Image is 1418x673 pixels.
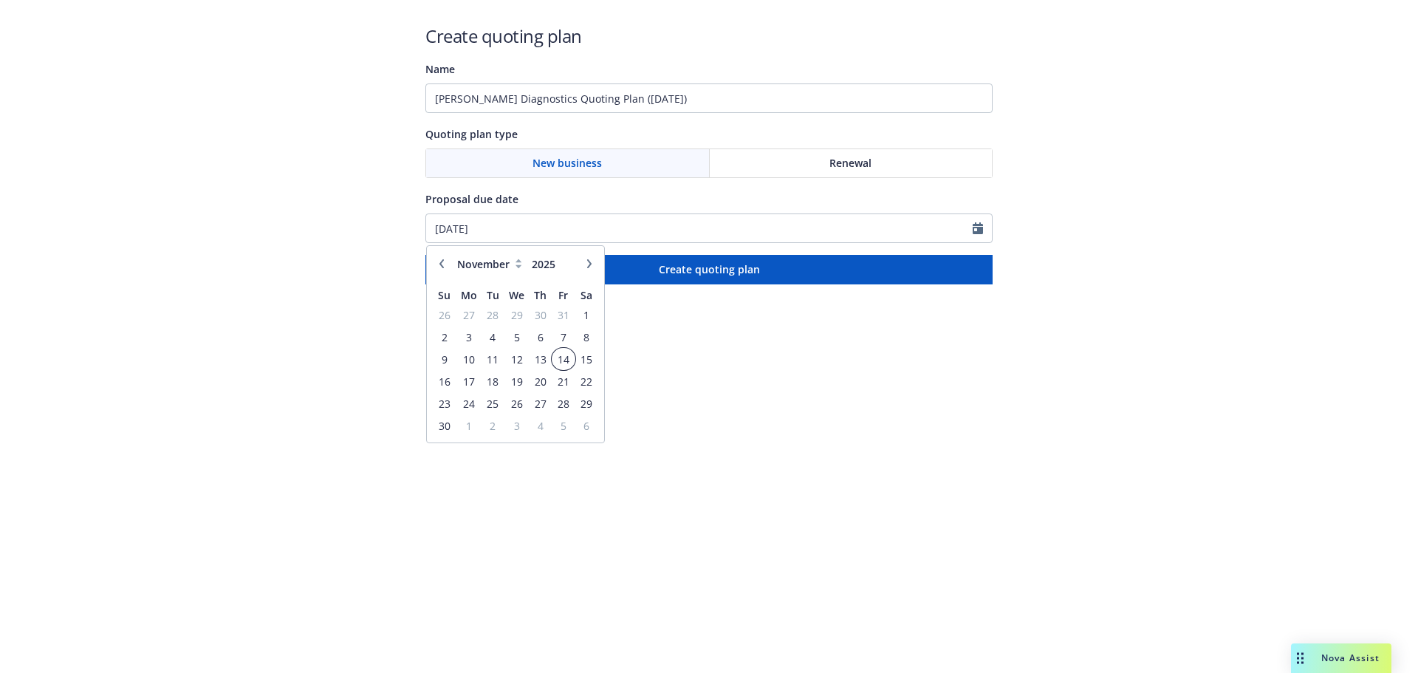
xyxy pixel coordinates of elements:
span: 27 [457,306,479,324]
svg: Calendar [973,222,983,234]
td: 30 [433,414,456,437]
td: 26 [433,304,456,326]
span: 23 [434,394,454,413]
td: 13 [529,348,552,370]
span: 14 [553,350,573,369]
input: Quoting plan name [425,83,993,113]
td: 10 [456,348,481,370]
span: Mo [461,288,477,302]
td: 22 [575,370,598,392]
td: 16 [433,370,456,392]
td: 21 [552,370,575,392]
span: 1 [577,306,597,324]
span: Renewal [829,155,871,171]
span: New business [532,155,602,171]
td: 29 [575,392,598,414]
td: 1 [456,414,481,437]
span: 3 [506,417,527,435]
span: Name [425,62,455,76]
span: Nova Assist [1321,652,1380,664]
span: 11 [483,350,503,369]
span: 22 [577,372,597,391]
td: 4 [529,414,552,437]
span: Proposal due date [425,192,518,206]
span: Create quoting plan [659,262,760,276]
td: 11 [482,348,504,370]
td: 18 [482,370,504,392]
td: 3 [504,414,529,437]
input: MM/DD/YYYY [426,214,973,242]
td: 27 [529,392,552,414]
td: 4 [482,326,504,348]
td: 14 [552,348,575,370]
td: 5 [504,326,529,348]
td: 8 [575,326,598,348]
td: 26 [504,392,529,414]
td: 9 [433,348,456,370]
span: 1 [457,417,479,435]
span: 8 [577,328,597,346]
span: 13 [530,350,550,369]
span: 10 [457,350,479,369]
span: 25 [483,394,503,413]
span: 6 [577,417,597,435]
span: 4 [483,328,503,346]
span: Su [438,288,451,302]
td: 17 [456,370,481,392]
span: Sa [580,288,592,302]
span: Quoting plan type [425,127,518,141]
td: 19 [504,370,529,392]
span: 24 [457,394,479,413]
span: 28 [553,394,573,413]
span: 18 [483,372,503,391]
span: 15 [577,350,597,369]
td: 31 [552,304,575,326]
h1: Create quoting plan [425,24,993,48]
td: 15 [575,348,598,370]
span: 2 [483,417,503,435]
td: 1 [575,304,598,326]
td: 27 [456,304,481,326]
span: 17 [457,372,479,391]
span: 27 [530,394,550,413]
td: 28 [552,392,575,414]
span: 29 [506,306,527,324]
span: 3 [457,328,479,346]
td: 23 [433,392,456,414]
td: 6 [575,414,598,437]
td: 2 [433,326,456,348]
span: 31 [553,306,573,324]
span: 16 [434,372,454,391]
span: 12 [506,350,527,369]
td: 2 [482,414,504,437]
td: 20 [529,370,552,392]
td: 24 [456,392,481,414]
span: 5 [553,417,573,435]
div: Drag to move [1291,643,1309,673]
td: 6 [529,326,552,348]
span: 30 [530,306,550,324]
span: 21 [553,372,573,391]
span: 26 [434,306,454,324]
span: 28 [483,306,503,324]
td: 25 [482,392,504,414]
span: Tu [487,288,499,302]
button: Nova Assist [1291,643,1391,673]
td: 3 [456,326,481,348]
span: 26 [506,394,527,413]
span: 20 [530,372,550,391]
span: Th [534,288,547,302]
td: 28 [482,304,504,326]
td: 5 [552,414,575,437]
span: 19 [506,372,527,391]
span: We [509,288,524,302]
span: 9 [434,350,454,369]
span: 7 [553,328,573,346]
button: Create quoting plan [425,255,993,284]
span: 30 [434,417,454,435]
span: Fr [558,288,568,302]
span: 5 [506,328,527,346]
td: 29 [504,304,529,326]
span: 2 [434,328,454,346]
